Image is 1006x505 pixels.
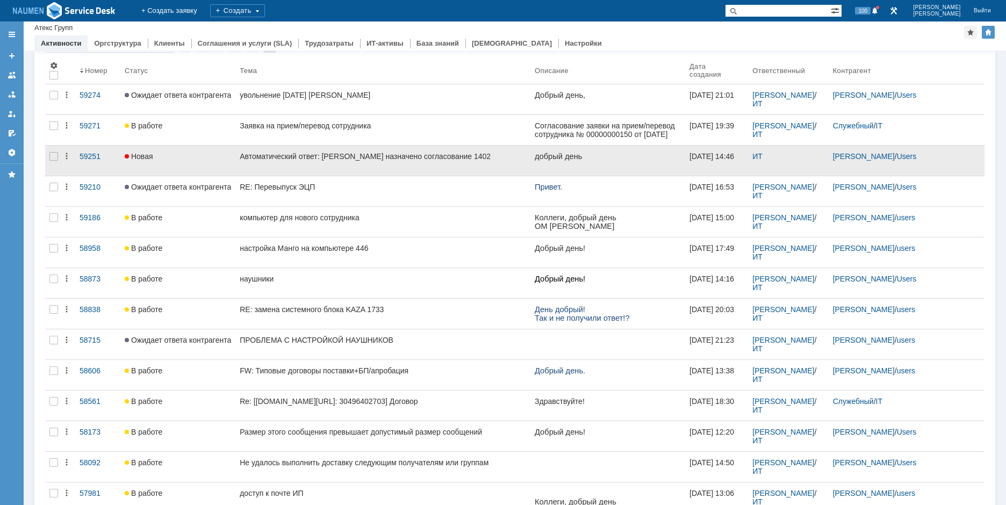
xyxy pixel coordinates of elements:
a: [PERSON_NAME] [833,366,895,375]
a: Заявки на командах [3,67,20,84]
a: В работе [120,360,235,390]
div: Действия [62,458,71,467]
div: 57981 [80,489,116,497]
a: [PERSON_NAME] [833,305,895,314]
div: / [833,458,980,467]
div: / [752,244,824,261]
div: 58606 [80,366,116,375]
div: / [752,336,824,353]
th: Тема [235,57,530,84]
a: 58715 [75,329,120,359]
div: / [752,366,824,384]
div: Описание [535,67,569,75]
a: [PERSON_NAME] [833,336,895,344]
a: [DATE] 13:38 [685,360,748,390]
a: Соглашения и услуги (SLA) [198,39,292,47]
span: Ожидает ответа контрагента [125,91,231,99]
span: 1) [13,450,19,459]
a: [PERSON_NAME] [752,397,814,406]
span: В работе [125,397,162,406]
span: В работе [125,121,162,130]
a: Re: [[DOMAIN_NAME][URL]: 30496402703] Договор [235,391,530,421]
span: Расширенный поиск [831,5,842,15]
a: Перейти в интерфейс администратора [887,4,900,17]
a: ИТ [752,314,763,322]
a: [PERSON_NAME] [833,213,895,222]
div: Изменить домашнюю страницу [982,26,995,39]
a: [EMAIL_ADDRESS][DOMAIN_NAME] [5,389,138,398]
div: ПРОБЛЕМА С НАСТРОЙКОЙ НАУШНИКОВ [240,336,526,344]
div: / [833,152,980,161]
div: Добавить в избранное [964,26,977,39]
a: Users [897,91,917,99]
a: 59271 [75,115,120,145]
span: 2) [13,487,19,495]
div: Действия [62,152,71,161]
a: [DATE] 21:01 [685,84,748,114]
div: [DATE] 12:20 [689,428,734,436]
div: Действия [62,336,71,344]
span: + 7 (9027) 639-099 [2,134,70,143]
div: Действия [62,91,71,99]
th: Дата создания [685,57,748,84]
div: / [833,213,980,222]
div: 58173 [80,428,116,436]
a: наушники [235,268,530,298]
a: В работе [120,115,235,145]
div: Действия [62,428,71,436]
a: увольнение [DATE] [PERSON_NAME] [235,84,530,114]
a: Настройки [565,39,602,47]
div: 59274 [80,91,116,99]
a: [PERSON_NAME] [752,366,814,375]
span: В работе [125,366,162,375]
a: ИТ [752,436,763,445]
a: [DATE] 14:46 [685,146,748,176]
a: Users [897,275,917,283]
div: [DATE] 14:46 [689,152,734,161]
div: 58838 [80,305,116,314]
div: компьютер для нового сотрудника [240,213,526,222]
a: [EMAIL_ADDRESS][DOMAIN_NAME] [5,458,138,467]
a: IT [876,121,882,130]
span: В работе [125,275,162,283]
span: В работе [125,213,162,222]
a: В работе [120,391,235,421]
a: [PERSON_NAME] [752,244,814,252]
a: Трудозатраты [305,39,354,47]
a: users [897,336,915,344]
span: Z:\Отдел продаж\Ценообразование [26,60,121,77]
a: В работе [120,452,235,482]
div: 58092 [80,458,116,467]
div: RE: Перевыпуск ЭЦП [240,183,526,191]
div: 58958 [80,244,116,252]
a: [PERSON_NAME] [752,91,814,99]
span: Ожидает ответа контрагента [125,336,231,344]
div: Действия [62,397,71,406]
div: Дата создания [689,62,735,78]
a: [PERSON_NAME] [752,458,814,467]
div: настройка Манго на компьютере 446 [240,244,526,252]
div: / [752,458,824,475]
a: Оргструктура [94,39,141,47]
th: Номер [75,57,120,84]
a: 59210 [75,176,120,206]
a: Новая [120,146,235,176]
a: ИТ [752,222,763,230]
b: 19.02: [11,432,31,441]
div: / [833,428,980,436]
span: Согласовать в 1С ОПЕРбазе Документ начислений ЗП за февраль только по [PERSON_NAME]. [26,450,121,486]
a: Ожидает ответа контрагента [120,329,235,359]
span: В работе [125,489,162,497]
div: / [833,275,980,283]
img: Ad3g3kIAYj9CAAAAAElFTkSuQmCC [13,1,116,20]
a: users [897,305,915,314]
a: ИТ [752,252,763,261]
div: 59251 [80,152,116,161]
div: Действия [62,275,71,283]
div: [DATE] 14:50 [689,458,734,467]
span: Ожидает ответа контрагента [125,183,231,191]
a: [DATE] 14:50 [685,452,748,482]
a: [DATE] 20:03 [685,299,748,329]
th: Статус [120,57,235,84]
a: 58606 [75,360,120,390]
